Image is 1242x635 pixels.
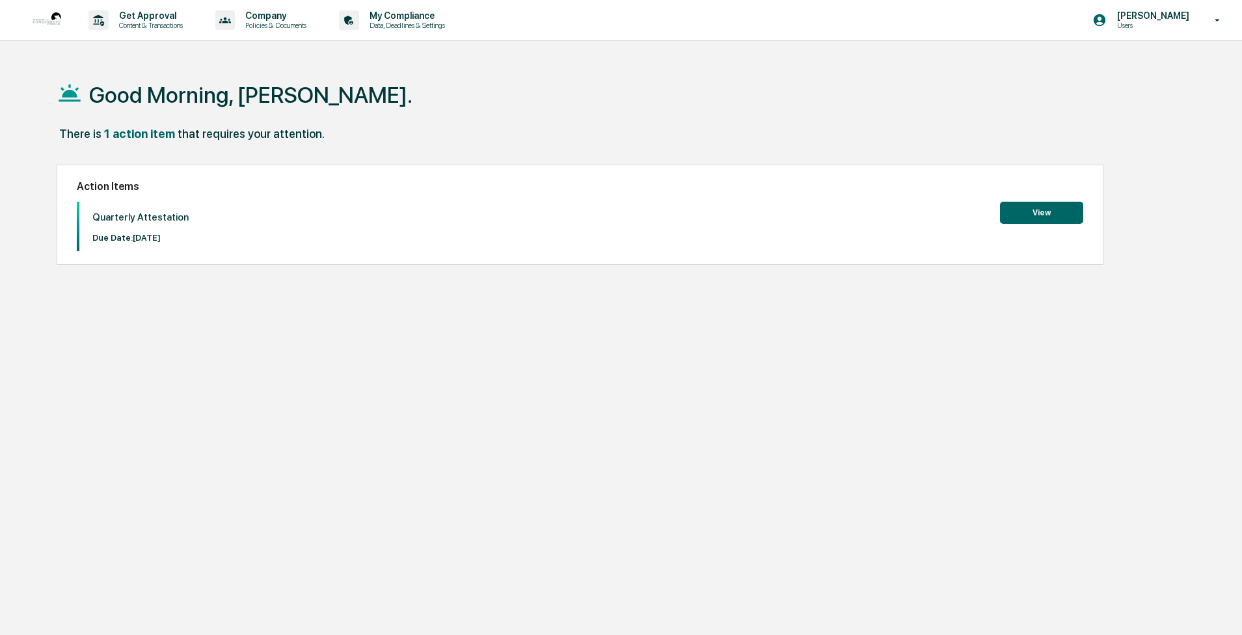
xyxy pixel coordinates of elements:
p: My Compliance [359,10,452,21]
h1: Good Morning, [PERSON_NAME]. [89,82,412,108]
p: Due Date: [DATE] [92,233,189,243]
p: Quarterly Attestation [92,211,189,223]
p: Data, Deadlines & Settings [359,21,452,30]
div: There is [59,127,101,141]
h2: Action Items [77,180,1083,193]
p: Company [235,10,313,21]
p: Users [1107,21,1196,30]
a: View [1000,206,1083,218]
button: View [1000,202,1083,224]
p: Policies & Documents [235,21,313,30]
div: 1 action item [104,127,175,141]
p: Get Approval [109,10,189,21]
img: logo [31,5,62,36]
p: [PERSON_NAME] [1107,10,1196,21]
p: Content & Transactions [109,21,189,30]
div: that requires your attention. [178,127,325,141]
